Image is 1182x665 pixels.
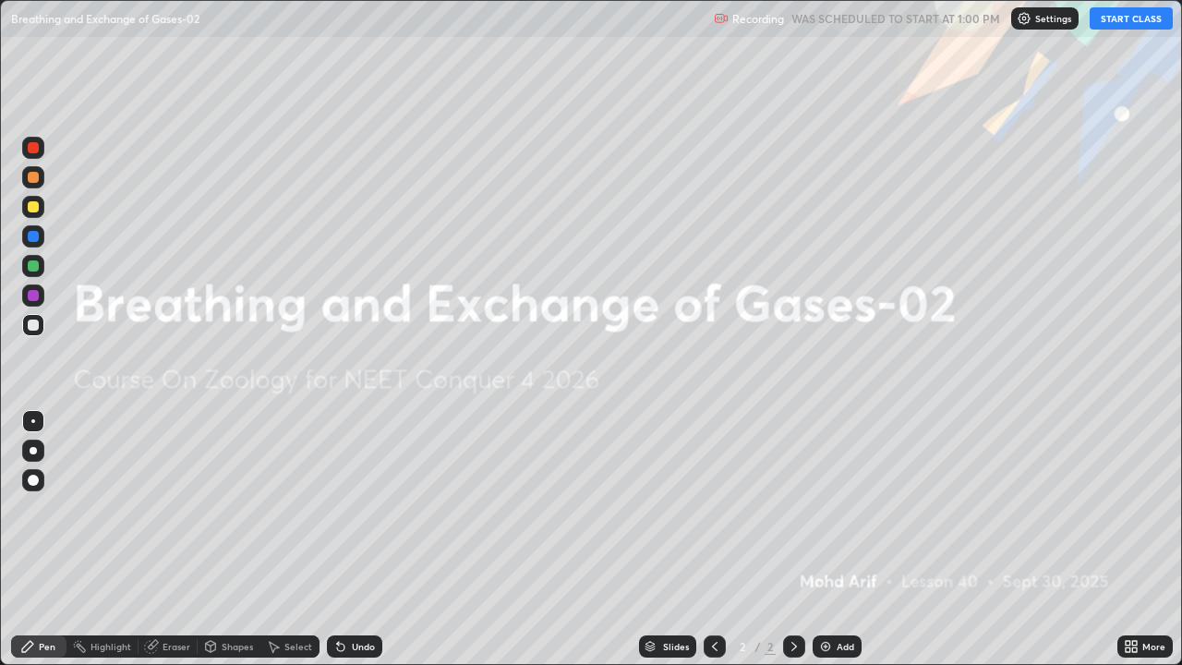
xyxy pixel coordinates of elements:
[352,642,375,651] div: Undo
[714,11,729,26] img: recording.375f2c34.svg
[755,641,761,652] div: /
[663,642,689,651] div: Slides
[765,638,776,655] div: 2
[90,642,131,651] div: Highlight
[1017,11,1031,26] img: class-settings-icons
[1035,14,1071,23] p: Settings
[818,639,833,654] img: add-slide-button
[1142,642,1165,651] div: More
[837,642,854,651] div: Add
[163,642,190,651] div: Eraser
[222,642,253,651] div: Shapes
[284,642,312,651] div: Select
[732,12,784,26] p: Recording
[11,11,199,26] p: Breathing and Exchange of Gases-02
[733,641,752,652] div: 2
[39,642,55,651] div: Pen
[1090,7,1173,30] button: START CLASS
[791,10,1000,27] h5: WAS SCHEDULED TO START AT 1:00 PM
